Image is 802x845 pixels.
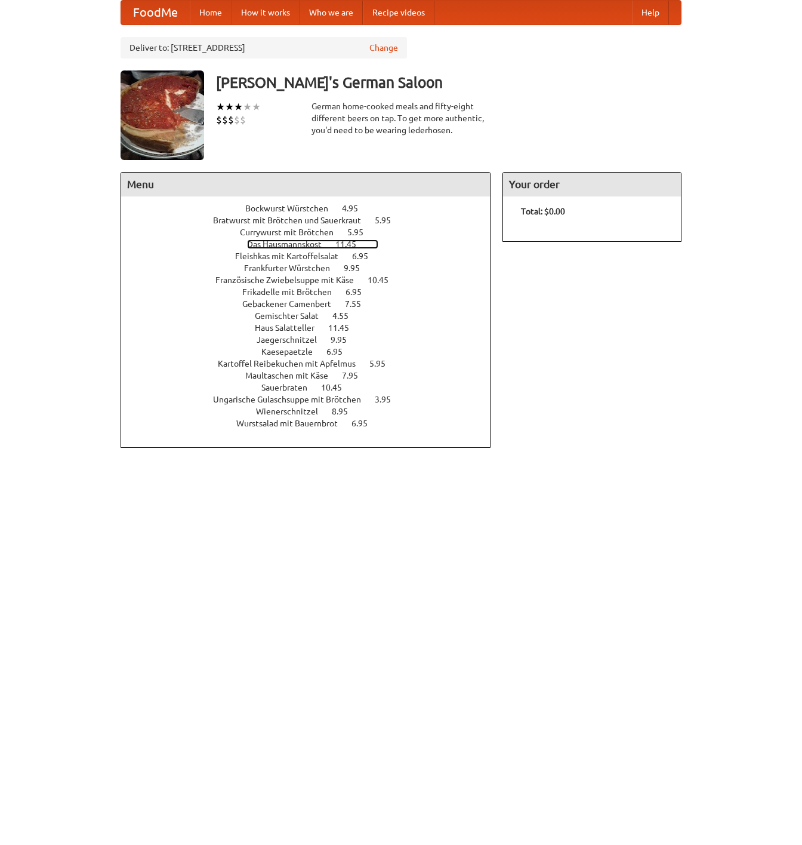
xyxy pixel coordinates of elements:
a: Fleishkas mit Kartoffelsalat 6.95 [235,251,390,261]
span: Bockwurst Würstchen [245,204,340,213]
a: How it works [232,1,300,24]
span: Haus Salatteller [255,323,326,333]
h4: Menu [121,173,490,196]
li: $ [228,113,234,127]
a: Ungarische Gulaschsuppe mit Brötchen 3.95 [213,395,413,404]
a: Home [190,1,232,24]
li: ★ [225,100,234,113]
img: angular.jpg [121,70,204,160]
a: Bockwurst Würstchen 4.95 [245,204,380,213]
a: Currywurst mit Brötchen 5.95 [240,228,385,237]
span: 6.95 [351,419,380,428]
span: 9.95 [344,263,372,273]
span: 9.95 [331,335,359,345]
a: Haus Salatteller 11.45 [255,323,371,333]
span: Gebackener Camenbert [242,299,343,309]
span: Frankfurter Würstchen [244,263,342,273]
span: Wurstsalad mit Bauernbrot [236,419,350,428]
span: 5.95 [347,228,375,237]
a: Bratwurst mit Brötchen und Sauerkraut 5.95 [213,216,413,225]
span: 7.95 [342,371,370,380]
span: Kartoffel Reibekuchen mit Apfelmus [218,359,368,368]
span: Jaegerschnitzel [257,335,329,345]
a: Kartoffel Reibekuchen mit Apfelmus 5.95 [218,359,408,368]
a: Gebackener Camenbert 7.55 [242,299,383,309]
div: Deliver to: [STREET_ADDRESS] [121,37,407,59]
a: Gemischter Salat 4.55 [255,311,371,321]
span: 8.95 [332,407,360,416]
a: Change [369,42,398,54]
a: Wienerschnitzel 8.95 [256,407,370,416]
span: Bratwurst mit Brötchen und Sauerkraut [213,216,373,225]
span: Currywurst mit Brötchen [240,228,346,237]
li: $ [216,113,222,127]
h4: Your order [503,173,681,196]
b: Total: $0.00 [521,207,565,216]
a: Französische Zwiebelsuppe mit Käse 10.45 [215,275,411,285]
li: ★ [243,100,252,113]
span: Gemischter Salat [255,311,331,321]
a: Frikadelle mit Brötchen 6.95 [242,287,384,297]
a: Wurstsalad mit Bauernbrot 6.95 [236,419,390,428]
span: Fleishkas mit Kartoffelsalat [235,251,350,261]
span: 6.95 [352,251,380,261]
span: Französische Zwiebelsuppe mit Käse [215,275,366,285]
li: $ [240,113,246,127]
a: Kaesepaetzle 6.95 [261,347,365,357]
span: Kaesepaetzle [261,347,325,357]
span: Wienerschnitzel [256,407,330,416]
span: 11.45 [335,239,368,249]
span: 3.95 [375,395,403,404]
li: ★ [252,100,261,113]
a: Frankfurter Würstchen 9.95 [244,263,382,273]
a: Jaegerschnitzel 9.95 [257,335,369,345]
a: FoodMe [121,1,190,24]
a: Help [632,1,669,24]
span: Sauerbraten [261,383,319,392]
span: 11.45 [328,323,361,333]
a: Das Hausmannskost 11.45 [247,239,378,249]
li: $ [234,113,240,127]
span: 5.95 [375,216,403,225]
span: 4.95 [342,204,370,213]
li: ★ [216,100,225,113]
a: Maultaschen mit Käse 7.95 [245,371,380,380]
span: 7.55 [345,299,373,309]
span: Frikadelle mit Brötchen [242,287,344,297]
span: 10.45 [368,275,400,285]
li: $ [222,113,228,127]
span: 4.55 [332,311,360,321]
a: Who we are [300,1,363,24]
span: 6.95 [326,347,354,357]
span: 10.45 [321,383,354,392]
span: 5.95 [369,359,397,368]
span: Ungarische Gulaschsuppe mit Brötchen [213,395,373,404]
h3: [PERSON_NAME]'s German Saloon [216,70,681,94]
a: Sauerbraten 10.45 [261,383,364,392]
li: ★ [234,100,243,113]
a: Recipe videos [363,1,434,24]
span: 6.95 [346,287,374,297]
div: German home-cooked meals and fifty-eight different beers on tap. To get more authentic, you'd nee... [311,100,491,136]
span: Maultaschen mit Käse [245,371,340,380]
span: Das Hausmannskost [247,239,334,249]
